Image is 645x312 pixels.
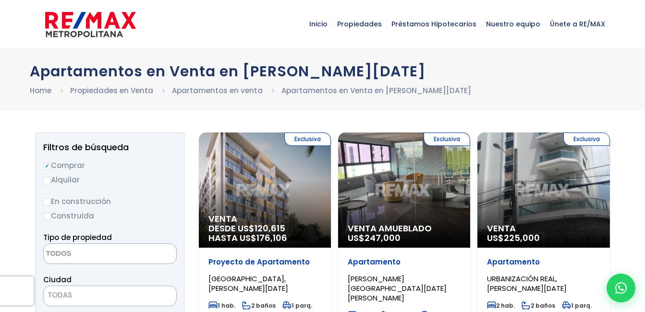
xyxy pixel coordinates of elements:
span: Ciudad [43,275,72,285]
span: US$ [348,232,401,244]
textarea: Search [44,244,137,264]
span: Propiedades [332,10,387,38]
label: Alquilar [43,174,177,186]
label: Comprar [43,159,177,171]
span: Tipo de propiedad [43,232,112,242]
span: URBANIZACIÓN REAL, [PERSON_NAME][DATE] [487,274,567,293]
label: En construcción [43,195,177,207]
span: DESDE US$ [208,224,321,243]
span: 225,000 [504,232,540,244]
span: Nuestro equipo [481,10,545,38]
span: Venta [208,214,321,224]
span: TODAS [48,290,72,300]
p: Apartamento [348,257,461,267]
span: HASTA US$ [208,233,321,243]
span: 1 parq. [282,301,312,310]
h1: Apartamentos en Venta en [PERSON_NAME][DATE] [30,63,616,80]
span: [GEOGRAPHIC_DATA], [PERSON_NAME][DATE] [208,274,288,293]
span: Exclusiva [424,132,470,146]
span: 2 baños [522,301,555,310]
img: remax-metropolitana-logo [45,10,136,39]
input: En construcción [43,198,51,206]
span: US$ [487,232,540,244]
span: Inicio [304,10,332,38]
span: TODAS [43,286,177,306]
a: Home [30,85,51,96]
a: Propiedades en Venta [70,85,153,96]
input: Alquilar [43,177,51,184]
p: Apartamento [487,257,600,267]
span: Únete a RE/MAX [545,10,610,38]
span: [PERSON_NAME][GEOGRAPHIC_DATA][DATE][PERSON_NAME] [348,274,447,303]
span: 1 hab. [208,301,235,310]
span: 2 hab. [487,301,515,310]
span: 176,106 [256,232,287,244]
span: 2 baños [242,301,276,310]
span: 247,000 [365,232,401,244]
span: Venta Amueblado [348,224,461,233]
span: Venta [487,224,600,233]
span: Exclusiva [563,132,610,146]
span: Préstamos Hipotecarios [387,10,481,38]
span: TODAS [44,288,176,302]
input: Comprar [43,162,51,170]
label: Construida [43,210,177,222]
span: 120,615 [255,222,285,234]
li: Apartamentos en Venta en [PERSON_NAME][DATE] [281,84,471,96]
input: Construida [43,213,51,220]
h2: Filtros de búsqueda [43,143,177,152]
p: Proyecto de Apartamento [208,257,321,267]
a: Apartamentos en venta [172,85,263,96]
span: Exclusiva [284,132,331,146]
span: 1 parq. [562,301,592,310]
